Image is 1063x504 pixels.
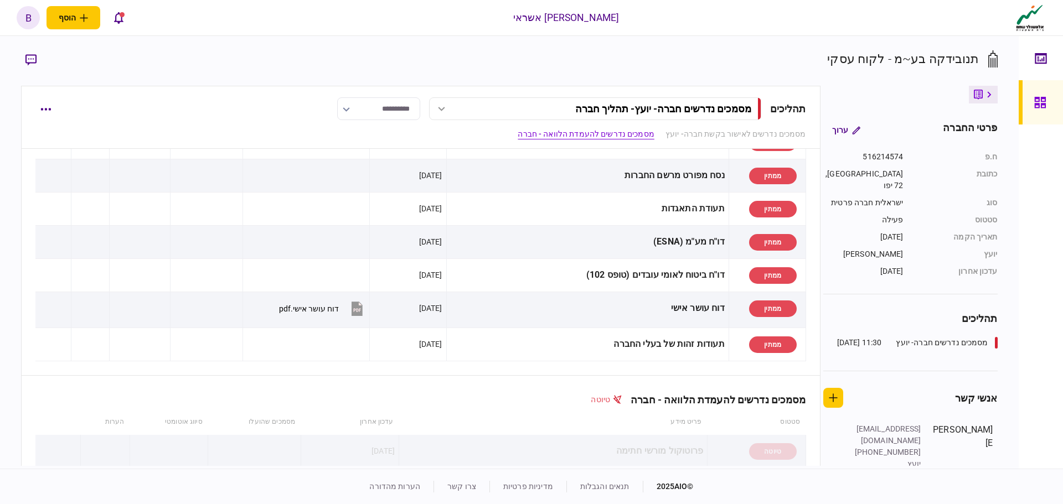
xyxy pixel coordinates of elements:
div: [DATE] [419,339,442,350]
div: [DATE] [371,445,395,456]
div: ממתין [749,201,797,217]
div: ישראלית חברה פרטית [823,197,904,209]
button: פתח רשימת התראות [107,6,130,29]
div: [DATE] [823,266,904,277]
div: עדכון אחרון [915,266,998,277]
div: טיוטה [749,443,797,460]
div: אנשי קשר [955,391,998,406]
button: מסמכים נדרשים חברה- יועץ- תהליך חברה [429,97,761,120]
div: [PERSON_NAME] [823,248,904,260]
a: תנאים והגבלות [580,482,629,491]
div: דו"ח מע"מ (ESNA) [451,230,725,254]
div: דו"ח ביטוח לאומי עובדים (טופס 102) [451,263,725,288]
div: [PERSON_NAME] אשראי [513,11,620,25]
div: [DATE] [419,269,442,280]
div: [DATE] [419,203,442,214]
div: [DATE] [419,170,442,181]
a: מדיניות פרטיות [503,482,553,491]
div: ממתין [749,168,797,184]
div: ממתין [749,267,797,284]
div: פרטי החברה [943,120,997,140]
th: סטטוס [708,409,806,435]
div: דוח עושר אישי [451,296,725,321]
div: פרוטוקול מורשי חתימה [403,439,703,464]
div: [PHONE_NUMBER] [849,446,921,458]
img: client company logo [1014,4,1046,32]
div: תעודות זהות של בעלי החברה [451,332,725,357]
div: יועץ [915,248,998,260]
div: [DATE] [419,236,442,247]
th: עדכון אחרון [301,409,399,435]
div: [DATE] [823,231,904,243]
a: הערות מהדורה [369,482,420,491]
button: ערוך [823,120,869,140]
div: מסמכים נדרשים חברה- יועץ - תהליך חברה [575,103,751,115]
div: תאריך הקמה [915,231,998,243]
div: פעילה [823,214,904,226]
div: תהליכים [823,311,998,326]
th: פריט מידע [399,409,708,435]
div: מסמכים נדרשים להעמדת הלוואה - חברה [622,394,806,406]
a: צרו קשר [447,482,476,491]
div: תנובידקה בע~מ - לקוח עסקי [827,50,978,68]
div: [EMAIL_ADDRESS][DOMAIN_NAME] [849,423,921,446]
div: ממתין [749,234,797,251]
div: מסמכים נדרשים חברה- יועץ [896,337,988,349]
th: מסמכים שהועלו [208,409,301,435]
div: ממתין [749,300,797,317]
div: 11:30 [DATE] [837,337,882,349]
div: 516214574 [823,151,904,163]
div: נסח מפורט מרשם החברות [451,163,725,188]
button: b [17,6,40,29]
th: סיווג אוטומטי [130,409,208,435]
a: מסמכים נדרשים חברה- יועץ11:30 [DATE] [837,337,998,349]
div: טיוטה [591,394,622,406]
div: סוג [915,197,998,209]
a: מסמכים נדרשים לאישור בקשת חברה- יועץ [665,128,806,140]
button: פתח תפריט להוספת לקוח [47,6,100,29]
div: דוח עושר אישי.pdf [279,304,339,313]
div: תהליכים [770,101,806,116]
button: דוח עושר אישי.pdf [279,296,365,321]
div: [GEOGRAPHIC_DATA], 72 יפו [823,168,904,191]
div: [PERSON_NAME] [932,423,993,470]
a: מסמכים נדרשים להעמדת הלוואה - חברה [518,128,654,140]
div: ח.פ [915,151,998,163]
div: תעודת התאגדות [451,196,725,221]
div: סטטוס [915,214,998,226]
div: ממתין [749,336,797,353]
th: הערות [81,409,130,435]
div: יועץ [849,458,921,470]
div: [DATE] [419,303,442,314]
div: כתובת [915,168,998,191]
div: © 2025 AIO [643,481,694,492]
